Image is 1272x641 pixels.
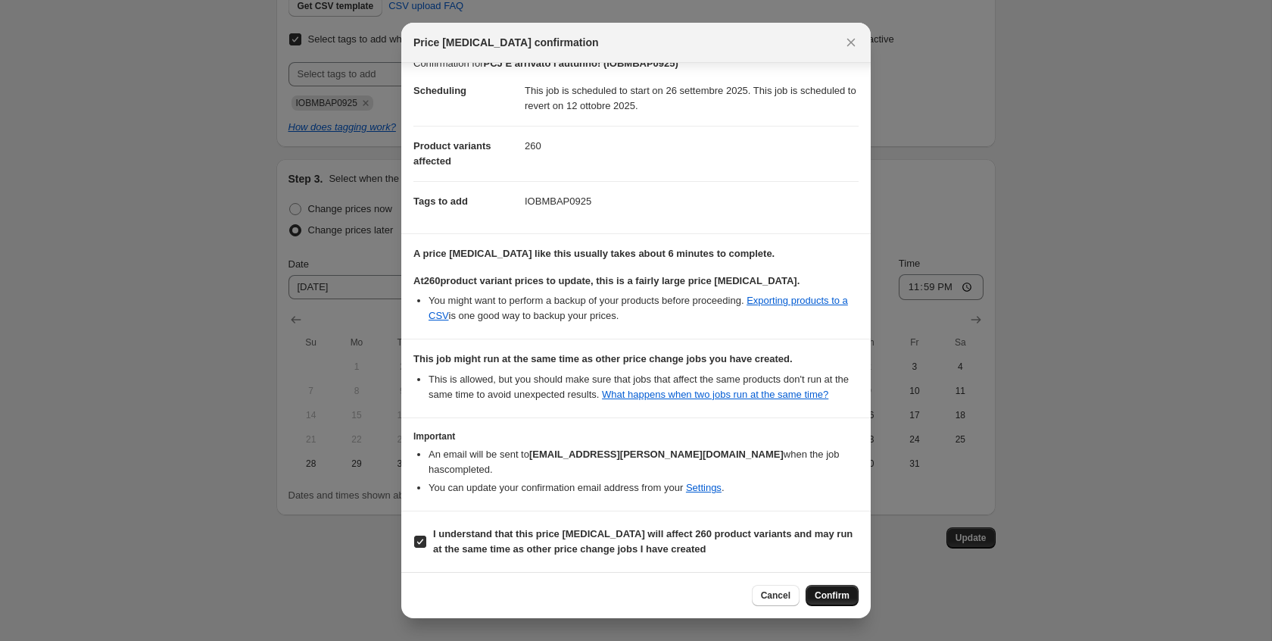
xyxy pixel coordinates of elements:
[761,589,790,602] span: Cancel
[525,181,859,221] dd: IOBMBAP0925
[429,295,848,321] a: Exporting products to a CSV
[413,35,599,50] span: Price [MEDICAL_DATA] confirmation
[429,480,859,496] li: You can update your confirmation email address from your .
[413,275,800,286] b: At 260 product variant prices to update, this is a fairly large price [MEDICAL_DATA].
[483,58,678,69] b: PCJ È arrivato l'autunno! (IOBMBAP0925)
[686,482,722,493] a: Settings
[840,32,862,53] button: Close
[525,71,859,126] dd: This job is scheduled to start on 26 settembre 2025. This job is scheduled to revert on 12 ottobr...
[413,140,491,167] span: Product variants affected
[413,56,859,71] p: Confirmation for
[413,85,466,96] span: Scheduling
[529,449,784,460] b: [EMAIL_ADDRESS][PERSON_NAME][DOMAIN_NAME]
[429,372,859,402] li: This is allowed, but you should make sure that jobs that affect the same products don ' t run at ...
[413,195,468,207] span: Tags to add
[815,589,850,602] span: Confirm
[433,528,853,555] b: I understand that this price [MEDICAL_DATA] will affect 260 product variants and may run at the s...
[429,447,859,477] li: An email will be sent to when the job has completed .
[806,585,859,606] button: Confirm
[413,430,859,442] h3: Important
[413,248,775,259] b: A price [MEDICAL_DATA] like this usually takes about 6 minutes to complete.
[752,585,800,606] button: Cancel
[413,353,793,364] b: This job might run at the same time as other price change jobs you have created.
[525,126,859,166] dd: 260
[429,293,859,324] li: You might want to perform a backup of your products before proceeding. is one good way to backup ...
[602,389,828,400] a: What happens when two jobs run at the same time?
